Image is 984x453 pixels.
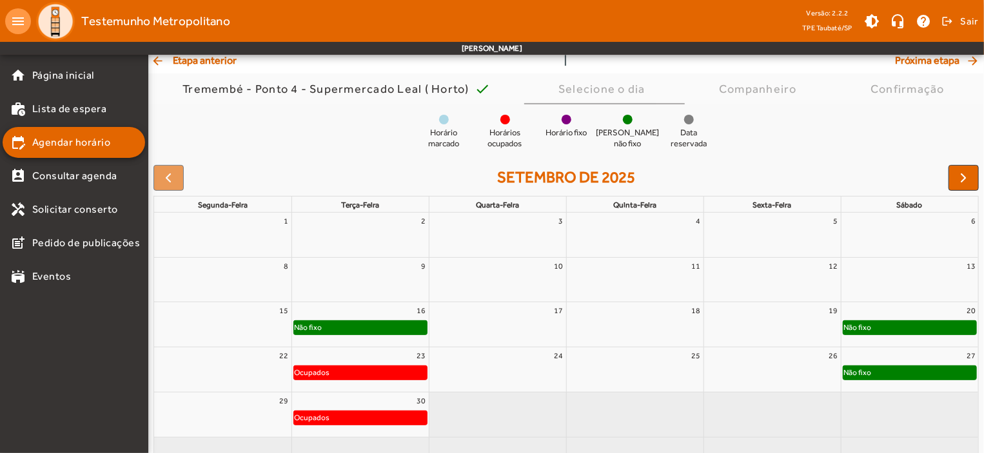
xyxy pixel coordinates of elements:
mat-icon: work_history [10,101,26,117]
td: 18 de setembro de 2025 [566,302,704,347]
span: Testemunho Metropolitano [81,11,230,32]
td: 24 de setembro de 2025 [429,347,566,392]
td: 2 de setembro de 2025 [291,213,429,257]
mat-icon: arrow_back [151,54,166,67]
td: 4 de setembro de 2025 [566,213,704,257]
a: segunda-feira [195,198,250,212]
span: Etapa anterior [151,53,237,68]
a: 13 de setembro de 2025 [964,258,978,275]
td: 20 de setembro de 2025 [841,302,978,347]
td: 9 de setembro de 2025 [291,257,429,302]
a: 10 de setembro de 2025 [552,258,566,275]
a: 15 de setembro de 2025 [277,302,291,319]
div: Companheiro [719,82,802,95]
a: quarta-feira [473,198,522,212]
span: Agendar horário [32,135,111,150]
a: 3 de setembro de 2025 [556,213,566,229]
a: 25 de setembro de 2025 [689,347,704,364]
span: Sair [960,11,979,32]
a: 20 de setembro de 2025 [964,302,978,319]
span: Horário marcado [418,128,469,149]
td: 5 de setembro de 2025 [704,213,841,257]
div: Não fixo [843,321,872,334]
td: 16 de setembro de 2025 [291,302,429,347]
span: Eventos [32,269,72,284]
td: 12 de setembro de 2025 [704,257,841,302]
td: 29 de setembro de 2025 [154,392,291,438]
span: [PERSON_NAME] não fixo [596,128,659,149]
a: terça-feira [339,198,382,212]
a: 1 de setembro de 2025 [282,213,291,229]
h2: setembro de 2025 [497,168,635,187]
td: 27 de setembro de 2025 [841,347,978,392]
span: Página inicial [32,68,94,83]
div: Não fixo [294,321,323,334]
a: 22 de setembro de 2025 [277,347,291,364]
div: Ocupados [294,411,331,424]
td: 26 de setembro de 2025 [704,347,841,392]
span: Solicitar conserto [32,202,118,217]
a: 24 de setembro de 2025 [552,347,566,364]
td: 13 de setembro de 2025 [841,257,978,302]
a: sexta-feira [751,198,794,212]
mat-icon: home [10,68,26,83]
span: Próxima etapa [895,53,981,68]
div: Versão: 2.2.2 [803,5,853,21]
a: 23 de setembro de 2025 [415,347,429,364]
a: 26 de setembro de 2025 [827,347,841,364]
a: 16 de setembro de 2025 [415,302,429,319]
div: Selecione o dia [558,82,651,95]
mat-icon: arrow_forward [966,54,981,67]
td: 1 de setembro de 2025 [154,213,291,257]
span: Horário fixo [546,128,587,139]
a: sábado [894,198,925,212]
td: 19 de setembro de 2025 [704,302,841,347]
td: 23 de setembro de 2025 [291,347,429,392]
img: Logo TPE [36,2,75,41]
a: 12 de setembro de 2025 [827,258,841,275]
td: 8 de setembro de 2025 [154,257,291,302]
td: 30 de setembro de 2025 [291,392,429,438]
a: 5 de setembro de 2025 [831,213,841,229]
a: 2 de setembro de 2025 [419,213,429,229]
mat-icon: perm_contact_calendar [10,168,26,184]
a: 4 de setembro de 2025 [694,213,704,229]
td: 10 de setembro de 2025 [429,257,566,302]
mat-icon: handyman [10,202,26,217]
div: Tremembé - Ponto 4 - Supermercado Leal ( Horto) [182,82,475,95]
td: 6 de setembro de 2025 [841,213,978,257]
a: 19 de setembro de 2025 [827,302,841,319]
div: Ocupados [294,366,331,379]
a: 11 de setembro de 2025 [689,258,704,275]
td: 17 de setembro de 2025 [429,302,566,347]
td: 11 de setembro de 2025 [566,257,704,302]
td: 3 de setembro de 2025 [429,213,566,257]
div: Não fixo [843,366,872,379]
a: quinta-feira [611,198,659,212]
span: Lista de espera [32,101,107,117]
button: Sair [940,12,979,31]
td: 15 de setembro de 2025 [154,302,291,347]
mat-icon: stadium [10,269,26,284]
a: 6 de setembro de 2025 [969,213,978,229]
div: Confirmação [871,82,950,95]
mat-icon: post_add [10,235,26,251]
mat-icon: menu [5,8,31,34]
mat-icon: edit_calendar [10,135,26,150]
a: 8 de setembro de 2025 [282,258,291,275]
mat-icon: check [475,81,490,97]
a: Testemunho Metropolitano [31,2,230,41]
span: | [565,53,567,68]
a: 27 de setembro de 2025 [964,347,978,364]
td: 22 de setembro de 2025 [154,347,291,392]
span: Horários ocupados [479,128,531,149]
td: 25 de setembro de 2025 [566,347,704,392]
span: TPE Taubaté/SP [803,21,853,34]
span: Pedido de publicações [32,235,141,251]
a: 30 de setembro de 2025 [415,392,429,409]
a: 9 de setembro de 2025 [419,258,429,275]
a: 29 de setembro de 2025 [277,392,291,409]
span: Consultar agenda [32,168,117,184]
span: Data reservada [663,128,714,149]
a: 17 de setembro de 2025 [552,302,566,319]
